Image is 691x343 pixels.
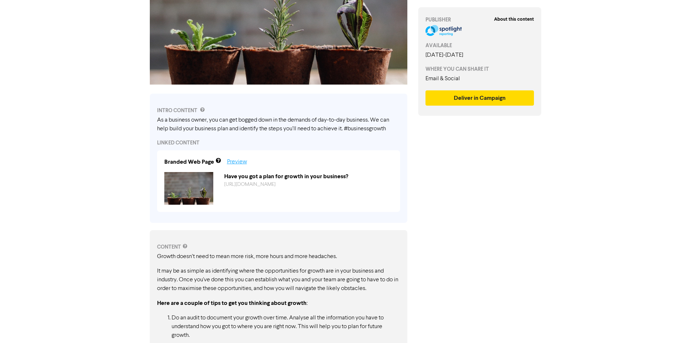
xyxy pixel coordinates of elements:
strong: Here are a couple of tips to get you thinking about growth [157,299,307,307]
div: AVAILABLE [425,42,534,49]
a: [URL][DOMAIN_NAME] [224,182,276,187]
div: Have you got a plan for growth in your business? [219,172,398,181]
p: Do an audit to document your growth over time. Analyse all the information you have to understand... [172,314,400,340]
div: Email & Social [425,74,534,83]
div: WHERE YOU CAN SHARE IT [425,65,534,73]
div: LINKED CONTENT [157,139,400,147]
div: https://public2.bomamarketing.com/cp/6a1HZXtJFnJQQnPEIgau9A?sa=ZR1BUMFJ [219,181,398,188]
a: Preview [227,159,247,165]
strong: About this content [494,16,534,22]
button: Deliver in Campaign [425,90,534,106]
p: Growth doesn’t need to mean more risk, more hours and more headaches. [157,252,400,261]
div: Branded Web Page [164,158,214,166]
div: [DATE] - [DATE] [425,51,534,60]
p: : [157,299,400,308]
div: INTRO CONTENT [157,107,400,114]
iframe: Chat Widget [655,308,691,343]
p: It may be as simple as identifying where the opportunities for growth are in your business and in... [157,267,400,293]
div: As a business owner, you can get bogged down in the demands of day-to-day business. We can help b... [157,116,400,133]
div: PUBLISHER [425,16,534,24]
div: CONTENT [157,243,400,251]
